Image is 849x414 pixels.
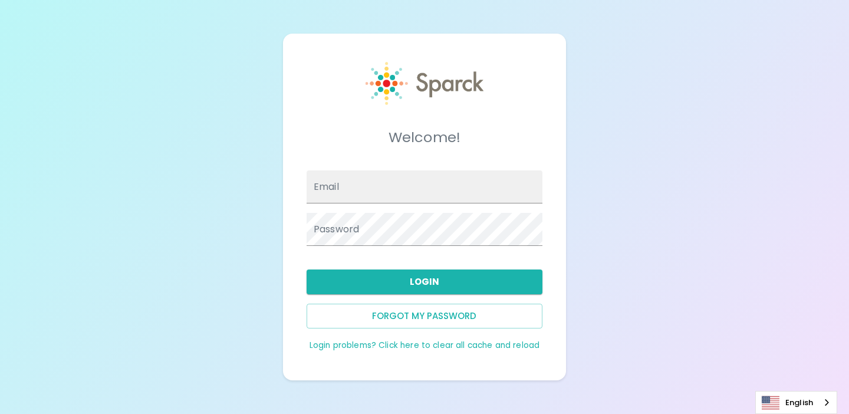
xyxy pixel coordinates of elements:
[756,392,837,413] a: English
[366,62,483,105] img: Sparck logo
[307,128,542,147] h5: Welcome!
[755,391,837,414] div: Language
[307,304,542,328] button: Forgot my password
[310,340,539,351] a: Login problems? Click here to clear all cache and reload
[307,270,542,294] button: Login
[755,391,837,414] aside: Language selected: English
